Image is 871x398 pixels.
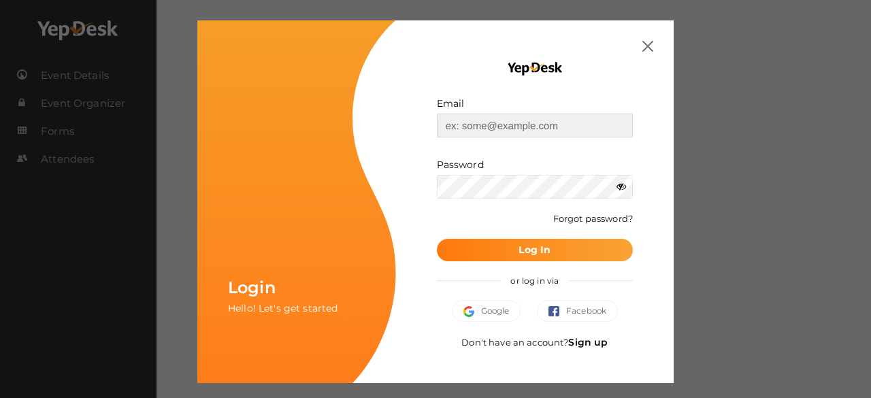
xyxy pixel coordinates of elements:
label: Password [437,158,484,171]
img: facebook.svg [548,306,566,317]
button: Facebook [537,300,618,322]
b: Log In [519,244,550,256]
img: google.svg [463,306,481,317]
a: Sign up [568,336,608,348]
span: Login [228,278,276,297]
a: Forgot password? [553,213,633,224]
label: Email [437,97,465,110]
button: Google [452,300,521,322]
span: Don't have an account? [461,337,608,348]
img: YEP_black_cropped.png [506,61,563,76]
button: Log In [437,239,633,261]
input: ex: some@example.com [437,114,633,137]
img: close.svg [642,41,653,52]
span: Hello! Let's get started [228,302,338,314]
span: or log in via [500,265,569,296]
